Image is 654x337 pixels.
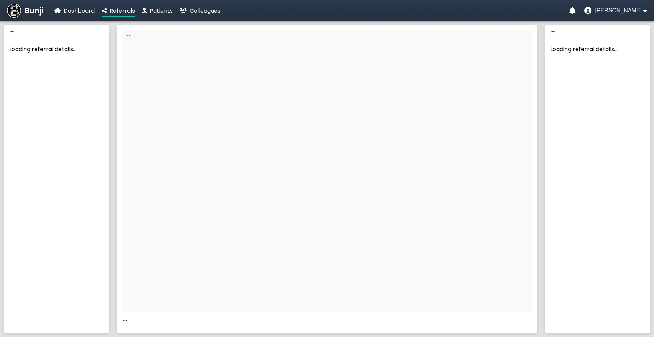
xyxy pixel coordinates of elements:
span: Patients [150,7,173,15]
a: Referrals [102,6,135,15]
span: Dashboard [64,7,95,15]
span: Bunji [25,5,44,17]
a: Notifications [569,7,576,14]
p: Loading referral details... [550,45,645,54]
a: Colleagues [180,6,220,15]
span: Colleagues [190,7,220,15]
span: Referrals [109,7,135,15]
span: [PERSON_NAME] [595,7,642,14]
img: Bunji Dental Referral Management [7,4,21,18]
a: Dashboard [54,6,95,15]
a: Bunji [7,4,44,18]
a: Patients [142,6,173,15]
p: Loading referral details... [9,45,104,54]
button: User menu [584,7,647,14]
